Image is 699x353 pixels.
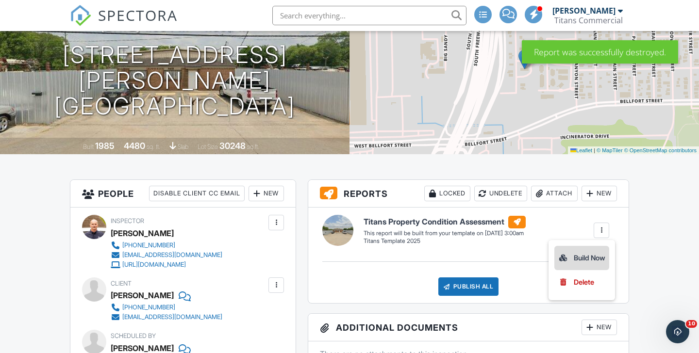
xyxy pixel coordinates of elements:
div: [PERSON_NAME] [111,288,174,303]
h1: [STREET_ADDRESS][PERSON_NAME] [GEOGRAPHIC_DATA] [16,42,334,119]
div: Build Now [558,252,605,264]
div: New [582,186,617,201]
div: [EMAIL_ADDRESS][DOMAIN_NAME] [122,251,222,259]
span: sq. ft. [147,143,160,150]
iframe: Intercom live chat [666,320,689,343]
h3: Additional Documents [308,314,629,341]
a: Leaflet [570,147,592,153]
div: [PHONE_NUMBER] [122,304,175,311]
div: [PERSON_NAME] [552,6,616,16]
a: [URL][DOMAIN_NAME] [111,260,222,270]
span: | [594,147,595,153]
div: [PERSON_NAME] [111,226,174,241]
div: [URL][DOMAIN_NAME] [122,261,186,269]
span: SPECTORA [98,5,178,25]
span: Lot Size [198,143,218,150]
div: [PHONE_NUMBER] [122,241,175,249]
a: [PHONE_NUMBER] [111,303,222,312]
div: 1985 [95,141,115,151]
div: Titans Template 2025 [364,237,526,245]
div: Disable Client CC Email [149,186,245,201]
h3: People [70,180,296,208]
span: Inspector [111,217,144,225]
div: Attach [531,186,578,201]
a: Delete [558,277,605,288]
div: Locked [424,186,470,201]
div: Publish All [438,277,499,296]
div: [EMAIL_ADDRESS][DOMAIN_NAME] [122,313,222,321]
div: This report will be built from your template on [DATE] 3:00am [364,229,526,237]
a: [EMAIL_ADDRESS][DOMAIN_NAME] [111,312,222,322]
span: sq.ft. [247,143,259,150]
h6: Titans Property Condition Assessment [364,216,526,228]
img: Marker [518,49,531,69]
span: 10 [686,320,697,328]
div: New [249,186,284,201]
a: [EMAIL_ADDRESS][DOMAIN_NAME] [111,250,222,260]
a: Build Now [554,246,609,270]
div: Report was successfully destroyed. [522,40,678,64]
span: Client [111,280,132,287]
div: Undelete [474,186,527,201]
span: Built [83,143,94,150]
span: Scheduled By [111,332,156,339]
a: SPECTORA [70,13,178,33]
div: 30248 [219,141,246,151]
input: Search everything... [272,6,466,25]
a: © OpenStreetMap contributors [624,147,697,153]
div: New [582,320,617,335]
a: © MapTiler [597,147,623,153]
h3: [DATE] 1:30 pm - 4:30 pm [101,20,249,33]
span: slab [178,143,188,150]
img: The Best Home Inspection Software - Spectora [70,5,91,26]
div: Titans Commercial [554,16,623,25]
a: [PHONE_NUMBER] [111,241,222,250]
div: 4480 [124,141,145,151]
h3: Reports [308,180,629,208]
div: Delete [574,277,594,288]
